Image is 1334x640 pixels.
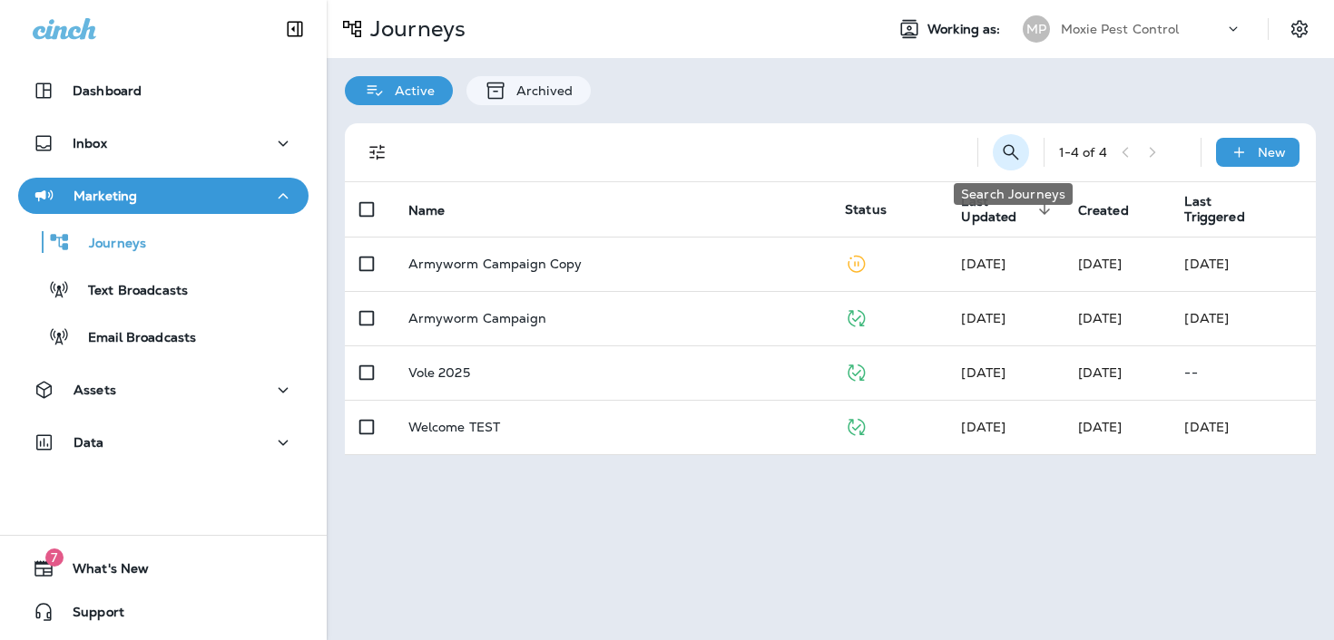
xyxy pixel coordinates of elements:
[74,435,104,450] p: Data
[54,561,149,583] span: What's New
[961,419,1005,435] span: Jason Munk
[1258,145,1286,160] p: New
[961,194,1032,225] span: Last Updated
[18,424,309,461] button: Data
[74,383,116,397] p: Assets
[1184,194,1268,225] span: Last Triggered
[507,83,573,98] p: Archived
[961,310,1005,326] span: Jason Munk
[18,550,309,587] button: 7What's New
[927,22,1005,37] span: Working as:
[993,134,1029,170] button: Search Journeys
[18,317,309,355] button: Email Broadcasts
[18,178,309,214] button: Marketing
[408,257,583,271] p: Armyworm Campaign Copy
[408,420,501,434] p: Welcome TEST
[18,125,309,161] button: Inbox
[1170,400,1316,454] td: [DATE]
[845,363,868,379] span: Published
[18,73,309,109] button: Dashboard
[845,254,868,270] span: Paused
[270,11,320,47] button: Collapse Sidebar
[1059,145,1107,160] div: 1 - 4 of 4
[18,270,309,308] button: Text Broadcasts
[386,83,435,98] p: Active
[1078,364,1123,381] span: Jason Munk
[1023,15,1050,43] div: MP
[845,417,868,433] span: Published
[54,605,124,626] span: Support
[74,189,137,203] p: Marketing
[408,365,470,380] p: Vole 2025
[18,594,309,630] button: Support
[961,364,1005,381] span: Jason Munk
[961,194,1055,225] span: Last Updated
[408,203,446,218] span: Name
[1061,22,1180,36] p: Moxie Pest Control
[1170,291,1316,345] td: [DATE]
[954,183,1073,205] div: Search Journeys
[961,256,1005,272] span: Deanna Durrant
[73,136,107,150] p: Inbox
[363,15,466,43] p: Journeys
[70,283,188,300] p: Text Broadcasts
[18,223,309,261] button: Journeys
[1283,13,1316,45] button: Settings
[1184,365,1301,380] p: --
[71,236,146,253] p: Journeys
[408,202,469,218] span: Name
[18,372,309,408] button: Assets
[1078,203,1129,218] span: Created
[73,83,142,98] p: Dashboard
[1170,237,1316,291] td: [DATE]
[1078,256,1123,272] span: Jason Munk
[1078,202,1153,218] span: Created
[70,330,196,347] p: Email Broadcasts
[1184,194,1244,225] span: Last Triggered
[45,548,64,567] span: 7
[408,311,546,325] p: Armyworm Campaign
[845,201,887,218] span: Status
[1078,419,1123,435] span: Jason Munk
[845,308,868,325] span: Published
[359,134,396,170] button: Filters
[1078,310,1123,326] span: Jason Munk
